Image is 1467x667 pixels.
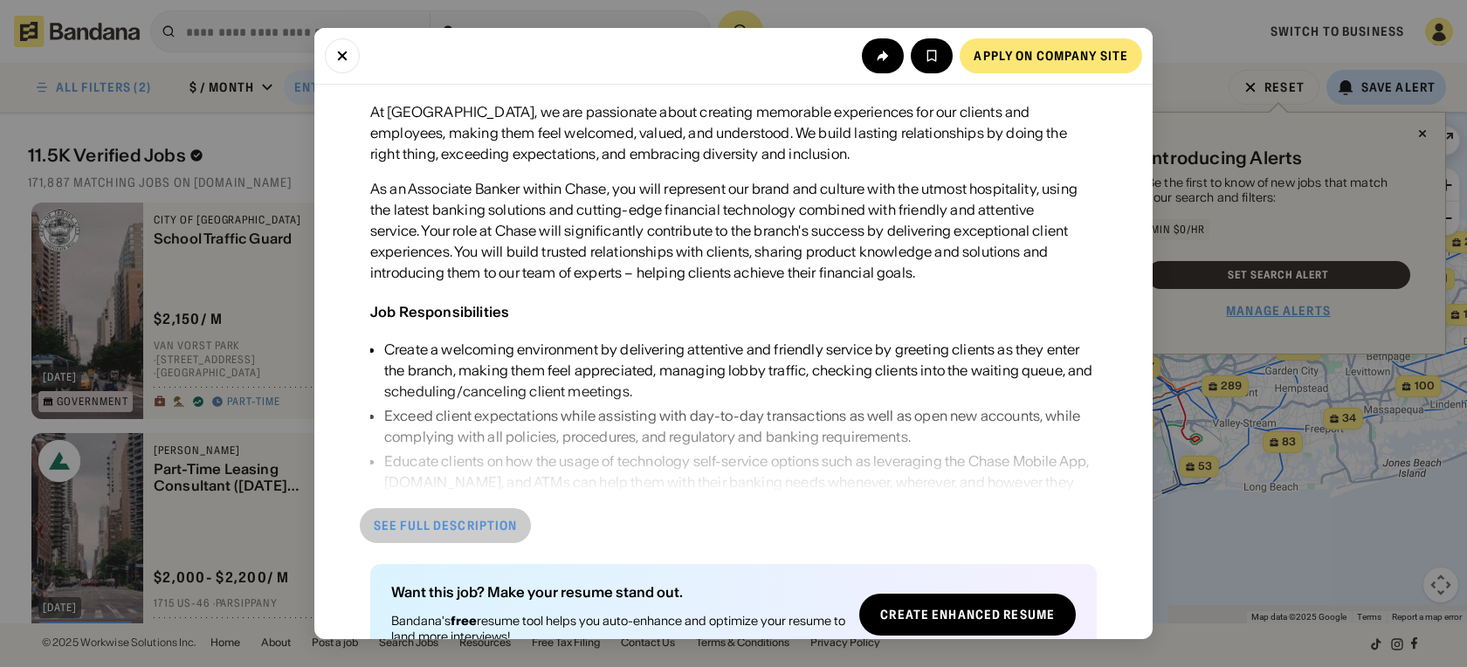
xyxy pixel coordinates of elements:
div: Apply on company site [974,50,1128,62]
div: Educate clients on how the usage of technology self-service options such as leveraging the Chase ... [384,450,1097,513]
div: As an Associate Banker within Chase, you will represent our brand and culture with the utmost hos... [370,178,1097,283]
div: Want this job? Make your resume stand out. [391,585,845,599]
button: Close [325,38,360,73]
div: See full description [374,519,517,532]
div: Create Enhanced Resume [880,609,1055,621]
div: Create a welcoming environment by delivering attentive and friendly service by greeting clients a... [384,339,1097,402]
div: At [GEOGRAPHIC_DATA], we are passionate about creating memorable experiences for our clients and ... [370,101,1097,164]
div: Job Responsibilities [370,303,509,320]
div: Exceed client expectations while assisting with day-to-day transactions as well as open new accou... [384,405,1097,447]
b: free [451,613,477,629]
div: Bandana's resume tool helps you auto-enhance and optimize your resume to land more interviews! [391,613,845,644]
